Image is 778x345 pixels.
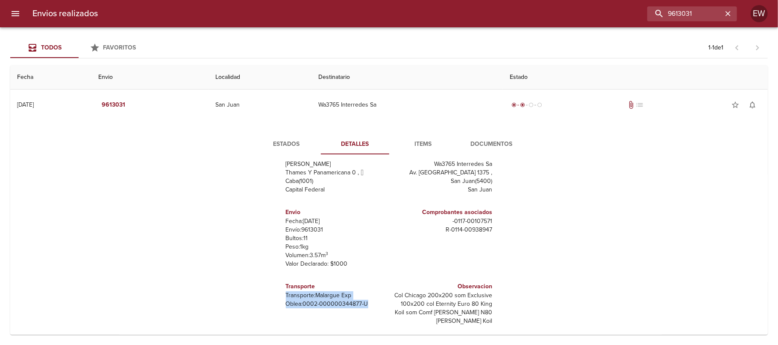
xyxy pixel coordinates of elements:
[286,243,386,251] p: Peso: 1 kg
[286,282,386,291] h6: Transporte
[751,5,768,22] div: EW
[286,160,386,168] p: [PERSON_NAME]
[5,3,26,24] button: menu
[286,168,386,177] p: Thames Y Panamericana 0 ,  
[286,177,386,186] p: Caba ( 1001 )
[393,291,493,325] p: Col Chicago 200x200 som Exclusive 100x200 col Eternity Euro 80 King Koil som Comf [PERSON_NAME] N...
[326,251,329,256] sup: 3
[311,65,503,90] th: Destinatario
[286,208,386,217] h6: Envio
[394,139,452,150] span: Items
[286,234,386,243] p: Bultos: 11
[393,217,493,226] p: - 0117 - 00107571
[103,44,136,51] span: Favoritos
[393,282,493,291] h6: Observacion
[252,134,526,154] div: Tabs detalle de guia
[286,260,386,268] p: Valor Declarado: $ 1000
[258,139,316,150] span: Estados
[503,65,768,90] th: Estado
[463,139,521,150] span: Documentos
[10,65,91,90] th: Fecha
[286,251,386,260] p: Volumen: 3.57 m
[393,160,493,168] p: Wa3765 Interredes Sa
[102,100,125,110] em: 9613031
[528,102,534,107] span: radio_button_unchecked
[393,177,493,186] p: San Juan ( 5400 )
[511,102,517,107] span: radio_button_checked
[731,101,740,109] span: star_border
[326,139,384,150] span: Detalles
[744,96,761,113] button: Activar notificaciones
[520,102,525,107] span: radio_button_checked
[286,217,386,226] p: Fecha: [DATE]
[537,102,542,107] span: radio_button_unchecked
[747,38,768,58] span: Pagina siguiente
[91,65,209,90] th: Envio
[17,101,34,108] div: [DATE]
[98,97,129,113] button: 9613031
[286,300,386,308] p: Oblea: 0002-000000344877-U
[393,186,493,194] p: San Juan
[393,226,493,234] p: R - 0114 - 00938947
[286,186,386,194] p: Capital Federal
[41,44,62,51] span: Todos
[209,65,311,90] th: Localidad
[10,65,768,342] table: Tabla de envíos del cliente
[708,43,723,52] p: 1 - 1 de 1
[727,43,747,52] span: Pagina anterior
[727,96,744,113] button: Agregar a favoritos
[32,7,98,20] h6: Envios realizados
[10,38,147,58] div: Tabs Envios
[393,208,493,217] h6: Comprobantes asociados
[647,6,722,21] input: buscar
[635,101,644,109] span: No tiene pedido asociado
[748,101,757,109] span: notifications_none
[627,101,635,109] span: Tiene documentos adjuntos
[751,5,768,22] div: Abrir información de usuario
[311,90,503,120] td: Wa3765 Interredes Sa
[286,291,386,300] p: Transporte: Malargue Exp
[286,226,386,234] p: Envío: 9613031
[209,90,311,120] td: San Juan
[393,168,493,177] p: Av. [GEOGRAPHIC_DATA] 1375 ,
[510,101,544,109] div: Despachado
